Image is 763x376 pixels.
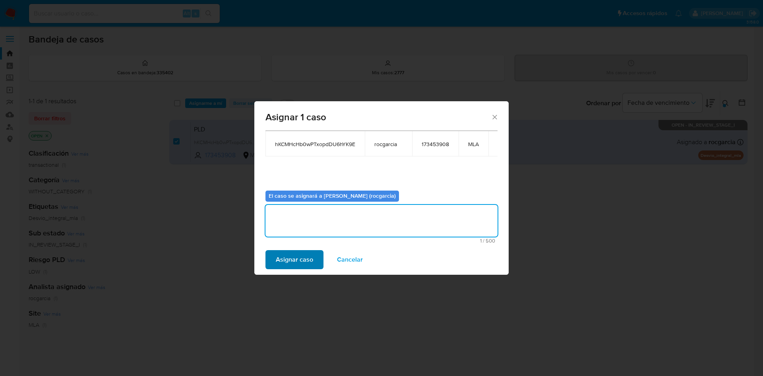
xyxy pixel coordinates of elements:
[276,251,313,268] span: Asignar caso
[275,141,355,148] span: hKCMHcHb0wPTxopdDU6hYK9E
[374,141,403,148] span: rocgarcia
[254,101,509,275] div: assign-modal
[468,141,479,148] span: MLA
[265,250,323,269] button: Asignar caso
[327,250,373,269] button: Cancelar
[491,113,498,120] button: Cerrar ventana
[422,141,449,148] span: 173453908
[269,192,396,200] b: El caso se asignará a [PERSON_NAME] (rocgarcia)
[268,238,495,243] span: Máximo 500 caracteres
[265,112,491,122] span: Asignar 1 caso
[337,251,363,268] span: Cancelar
